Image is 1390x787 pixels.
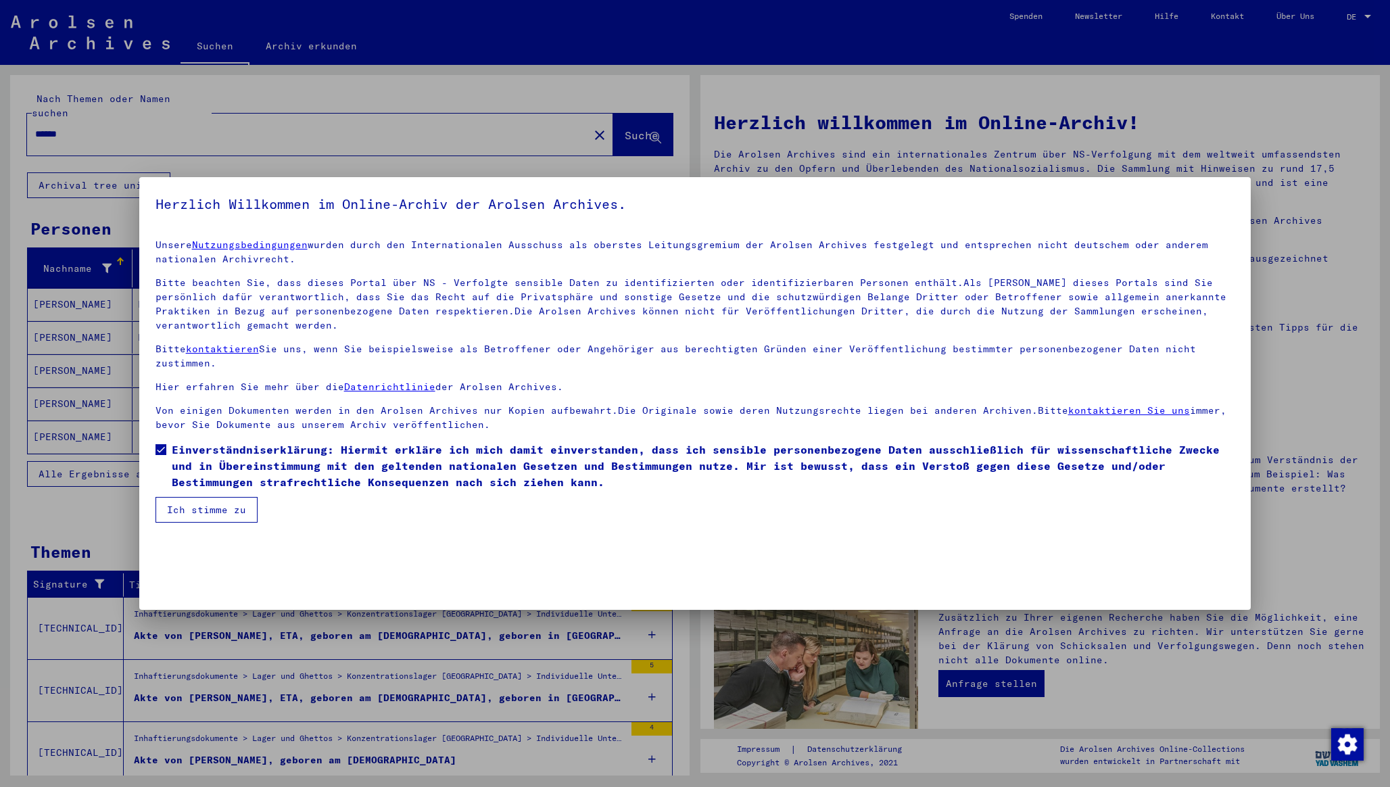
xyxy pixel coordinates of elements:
p: Unsere wurden durch den Internationalen Ausschuss als oberstes Leitungsgremium der Arolsen Archiv... [155,238,1235,266]
span: Einverständniserklärung: Hiermit erkläre ich mich damit einverstanden, dass ich sensible personen... [172,442,1235,490]
p: Bitte beachten Sie, dass dieses Portal über NS - Verfolgte sensible Daten zu identifizierten oder... [155,276,1235,333]
a: Datenrichtlinie [344,381,435,393]
button: Ich stimme zu [155,497,258,523]
a: Nutzungsbedingungen [192,239,308,251]
a: kontaktieren Sie uns [1068,404,1190,416]
p: Von einigen Dokumenten werden in den Arolsen Archives nur Kopien aufbewahrt.Die Originale sowie d... [155,404,1235,432]
p: Hier erfahren Sie mehr über die der Arolsen Archives. [155,380,1235,394]
img: Zustimmung ändern [1331,728,1364,761]
p: Bitte Sie uns, wenn Sie beispielsweise als Betroffener oder Angehöriger aus berechtigten Gründen ... [155,342,1235,371]
a: kontaktieren [186,343,259,355]
h5: Herzlich Willkommen im Online-Archiv der Arolsen Archives. [155,193,1235,215]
